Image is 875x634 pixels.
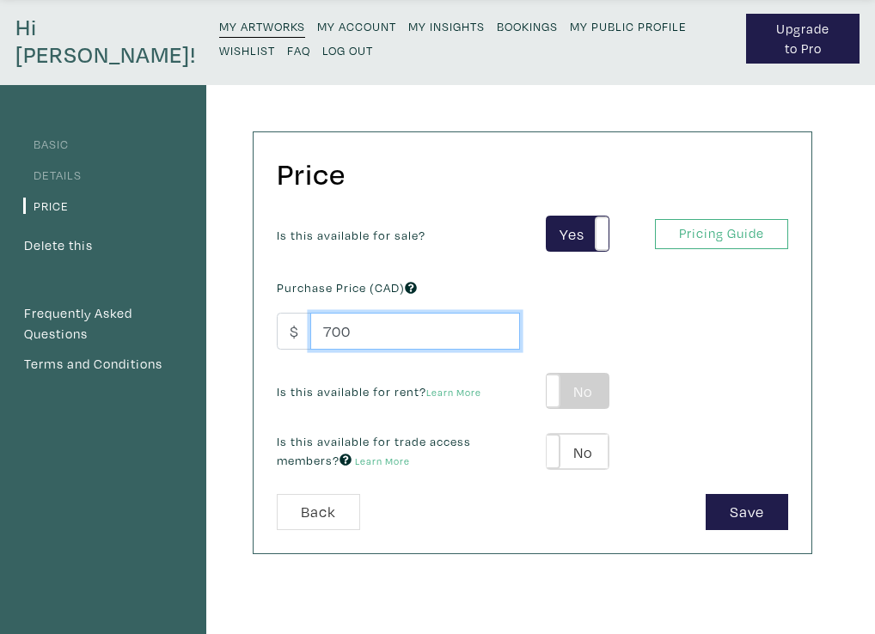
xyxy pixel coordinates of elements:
[317,14,396,37] a: My Account
[547,434,608,469] label: No
[219,38,275,61] a: Wishlist
[277,494,360,531] a: Back
[23,353,183,375] a: Terms and Conditions
[322,38,373,61] a: Log Out
[355,454,410,467] a: Learn More
[547,216,608,252] label: Yes
[317,18,396,34] small: My Account
[219,14,305,38] a: My Artworks
[497,14,558,37] a: Bookings
[322,42,373,58] small: Log Out
[287,38,310,61] a: FAQ
[277,226,425,245] label: Is this available for sale?
[570,14,687,37] a: My Public Profile
[546,216,609,253] div: YesNo
[23,198,69,214] a: Price
[23,167,82,183] a: Details
[655,219,788,249] a: Pricing Guide
[497,18,558,34] small: Bookings
[23,302,183,344] a: Frequently Asked Questions
[547,374,608,409] label: No
[277,432,520,469] label: Is this available for trade access members?
[277,313,311,350] span: $
[546,373,609,410] div: YesNo
[23,136,69,152] a: Basic
[570,18,687,34] small: My Public Profile
[219,42,275,58] small: Wishlist
[287,42,310,58] small: FAQ
[219,18,305,34] small: My Artworks
[408,18,485,34] small: My Insights
[23,235,94,257] button: Delete this
[408,14,485,37] a: My Insights
[706,494,788,531] button: Save
[277,382,481,401] label: Is this available for rent?
[746,14,860,64] a: Upgrade to Pro
[277,278,417,297] label: Purchase Price (CAD)
[15,14,196,70] h4: Hi [PERSON_NAME]!
[277,155,780,192] h2: Price
[426,386,481,399] a: Learn More
[546,433,609,470] div: YesNo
